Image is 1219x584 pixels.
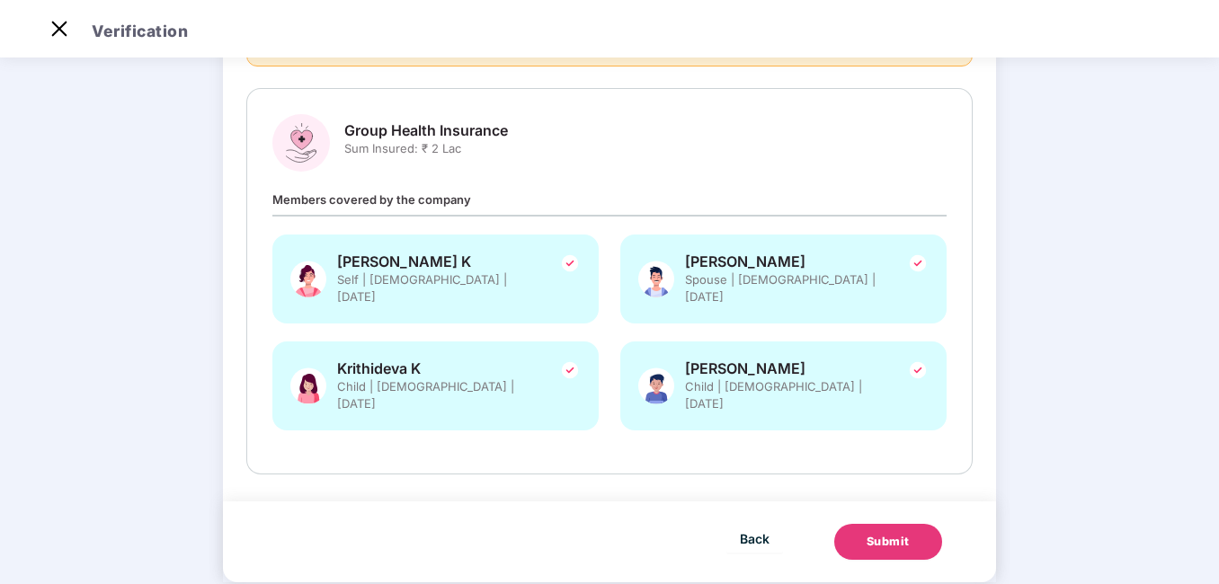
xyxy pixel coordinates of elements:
span: Child | [DEMOGRAPHIC_DATA] | [DATE] [685,378,883,412]
img: svg+xml;base64,PHN2ZyBpZD0iVGljay0yNHgyNCIgeG1sbnM9Imh0dHA6Ly93d3cudzMub3JnLzIwMDAvc3ZnIiB3aWR0aD... [907,252,929,274]
img: svg+xml;base64,PHN2ZyBpZD0iVGljay0yNHgyNCIgeG1sbnM9Imh0dHA6Ly93d3cudzMub3JnLzIwMDAvc3ZnIiB3aWR0aD... [907,359,929,381]
span: Self | [DEMOGRAPHIC_DATA] | [DATE] [337,271,535,305]
span: Back [740,527,770,550]
span: Child | [DEMOGRAPHIC_DATA] | [DATE] [337,378,535,412]
div: Submit [867,533,910,551]
span: [PERSON_NAME] [685,359,883,378]
img: svg+xml;base64,PHN2ZyB4bWxucz0iaHR0cDovL3d3dy53My5vcmcvMjAwMC9zdmciIHhtbG5zOnhsaW5rPSJodHRwOi8vd3... [290,252,326,305]
img: svg+xml;base64,PHN2ZyBpZD0iU3BvdXNlX01hbGUiIHhtbG5zPSJodHRwOi8vd3d3LnczLm9yZy8yMDAwL3N2ZyIgeG1sbn... [638,252,674,305]
span: Group Health Insurance [344,121,508,140]
span: Sum Insured: ₹ 2 Lac [344,140,508,157]
span: [PERSON_NAME] [685,252,883,271]
img: svg+xml;base64,PHN2ZyBpZD0iU3BvdXNlX0ZlbWFsZSIgeG1sbnM9Imh0dHA6Ly93d3cudzMub3JnLzIwMDAvc3ZnIiB4bW... [638,359,674,412]
img: svg+xml;base64,PHN2ZyBpZD0iVGljay0yNHgyNCIgeG1sbnM9Imh0dHA6Ly93d3cudzMub3JnLzIwMDAvc3ZnIiB3aWR0aD... [559,359,581,381]
span: [PERSON_NAME] K [337,252,535,271]
span: Members covered by the company [272,192,471,207]
button: Back [726,524,783,553]
button: Submit [834,524,942,560]
span: Krithideva K [337,359,535,378]
img: svg+xml;base64,PHN2ZyBpZD0iVGljay0yNHgyNCIgeG1sbnM9Imh0dHA6Ly93d3cudzMub3JnLzIwMDAvc3ZnIiB3aWR0aD... [559,252,581,274]
img: svg+xml;base64,PHN2ZyBpZD0iR3JvdXBfSGVhbHRoX0luc3VyYW5jZSIgZGF0YS1uYW1lPSJHcm91cCBIZWFsdGggSW5zdX... [272,114,330,172]
img: svg+xml;base64,PHN2ZyBpZD0iU3BvdXNlX0ZlbWFsZSIgeG1sbnM9Imh0dHA6Ly93d3cudzMub3JnLzIwMDAvc3ZnIiB4bW... [290,359,326,412]
span: Spouse | [DEMOGRAPHIC_DATA] | [DATE] [685,271,883,305]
